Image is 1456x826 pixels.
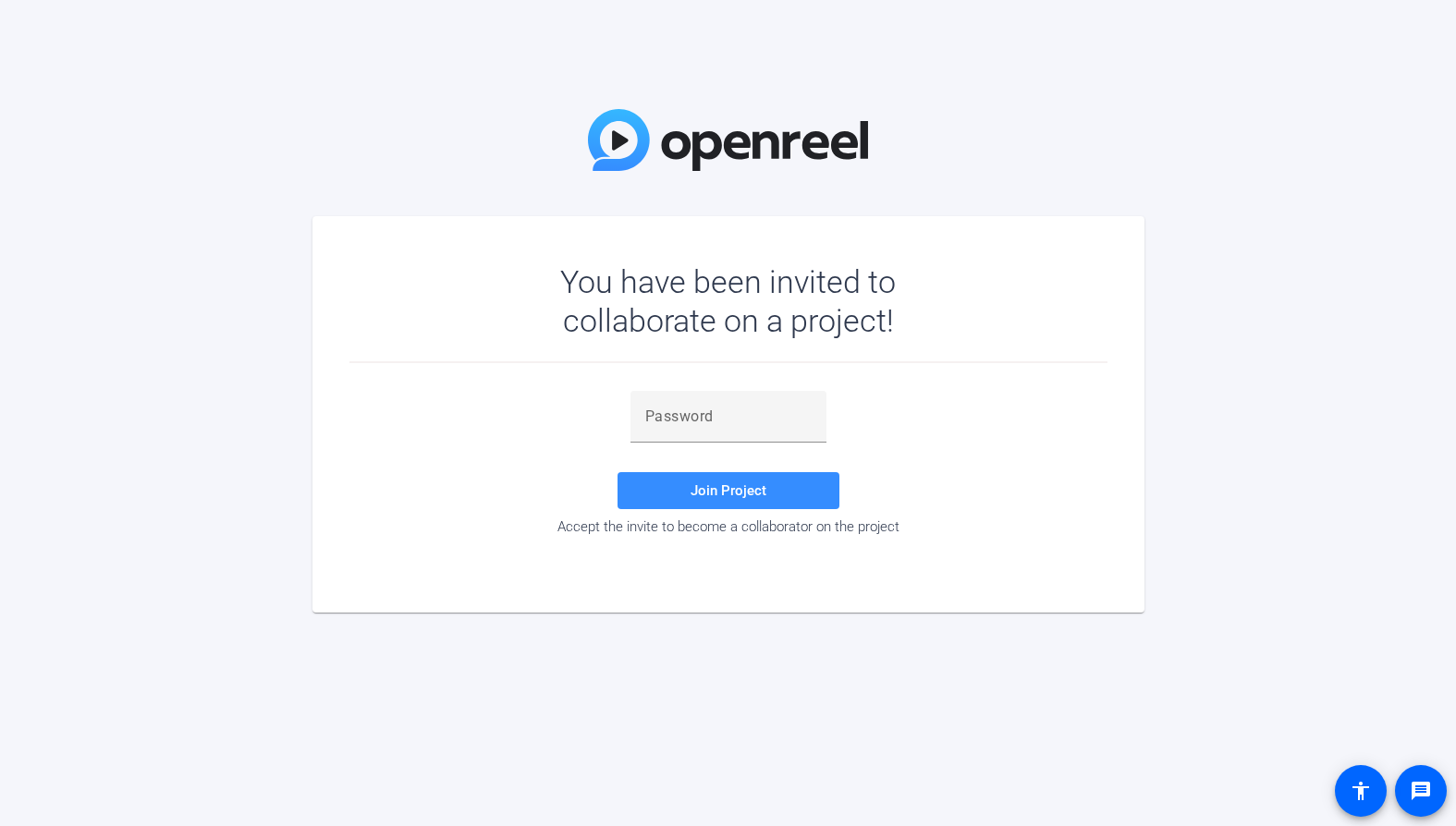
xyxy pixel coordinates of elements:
div: Accept the invite to become a collaborator on the project [349,518,1107,535]
span: Join Project [691,482,766,499]
mat-icon: message [1410,780,1432,802]
img: OpenReel Logo [588,109,869,171]
mat-icon: accessibility [1350,780,1372,802]
button: Join Project [618,472,839,509]
input: Password [645,406,812,428]
div: You have been invited to collaborate on a project! [507,262,949,340]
